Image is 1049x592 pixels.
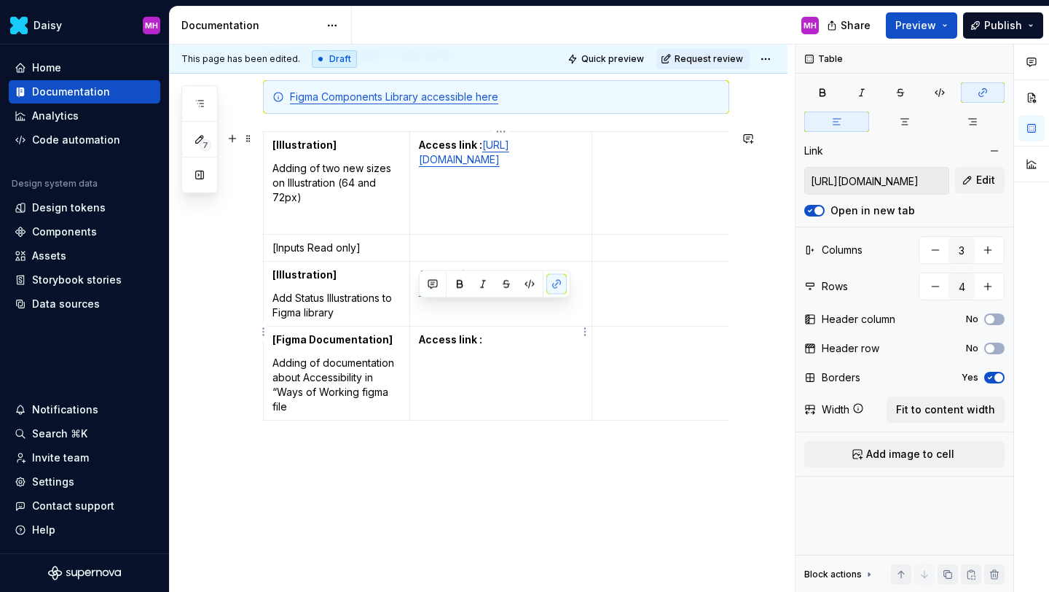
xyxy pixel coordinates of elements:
[804,564,875,585] div: Block actions
[804,20,817,31] div: MH
[9,422,160,445] button: Search ⌘K
[830,203,915,218] label: Open in new tab
[9,128,160,152] a: Code automation
[32,297,100,311] div: Data sources
[563,49,651,69] button: Quick preview
[32,475,74,489] div: Settings
[32,133,120,147] div: Code automation
[896,402,995,417] span: Fit to content width
[984,18,1022,33] span: Publish
[32,249,66,263] div: Assets
[312,50,357,68] div: Draft
[290,90,498,103] a: Figma Components Library accessible here
[12,178,98,190] div: Design system data
[34,18,62,33] div: Daisy
[9,220,160,244] a: Components
[822,279,848,294] div: Rows
[419,139,482,151] strong: Access link :
[804,441,1005,467] button: Add image to cell
[32,273,122,287] div: Storybook stories
[887,397,1005,423] button: Fit to content width
[272,356,401,414] p: Adding of documentation about Accessibility in “Ways of Working figma file
[3,9,166,41] button: DaisyMH
[976,173,995,187] span: Edit
[822,243,863,257] div: Columns
[822,312,895,327] div: Header column
[32,499,114,513] div: Contact support
[272,333,393,346] strong: [Figma Documentation]
[419,268,482,281] strong: Access link :
[9,80,160,104] a: Documentation
[675,53,743,65] span: Request review
[32,109,79,123] div: Analytics
[9,268,160,292] a: Storybook stories
[9,196,160,219] a: Design tokens
[9,518,160,542] button: Help
[962,372,978,383] label: Yes
[822,370,860,385] div: Borders
[419,333,482,346] strong: Access link :
[9,494,160,518] button: Contact support
[9,104,160,128] a: Analytics
[822,402,849,417] div: Width
[9,446,160,470] a: Invite team
[955,167,1005,193] button: Edit
[145,20,158,31] div: MH
[9,398,160,421] button: Notifications
[966,343,978,354] label: No
[272,139,337,151] strong: [Illustration]
[48,566,121,580] svg: Supernova Logo
[963,12,1043,39] button: Publish
[822,341,879,356] div: Header row
[10,17,28,34] img: 8442b5b3-d95e-456d-8131-d61e917d6403.png
[272,291,401,320] p: Add Status Illustrations to Figma library
[804,144,823,158] div: Link
[9,470,160,494] a: Settings
[966,313,978,325] label: No
[895,18,936,33] span: Preview
[200,139,211,151] span: 7
[272,161,401,205] p: Adding of two new sizes on Illustration (64 and 72px)
[32,451,89,465] div: Invite team
[181,53,300,65] span: This page has been edited.
[866,447,954,461] span: Add image to cell
[32,85,110,99] div: Documentation
[181,18,319,33] div: Documentation
[272,268,337,281] strong: [Illustration]
[581,53,644,65] span: Quick preview
[32,225,97,239] div: Components
[32,61,61,75] div: Home
[32,402,98,417] div: Notifications
[656,49,750,69] button: Request review
[32,427,87,441] div: Search ⌘K
[272,241,401,255] p: [Inputs Read only]
[886,12,957,39] button: Preview
[32,200,106,215] div: Design tokens
[9,292,160,316] a: Data sources
[9,56,160,79] a: Home
[32,523,55,537] div: Help
[9,244,160,268] a: Assets
[804,569,862,580] div: Block actions
[841,18,871,33] span: Share
[820,12,880,39] button: Share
